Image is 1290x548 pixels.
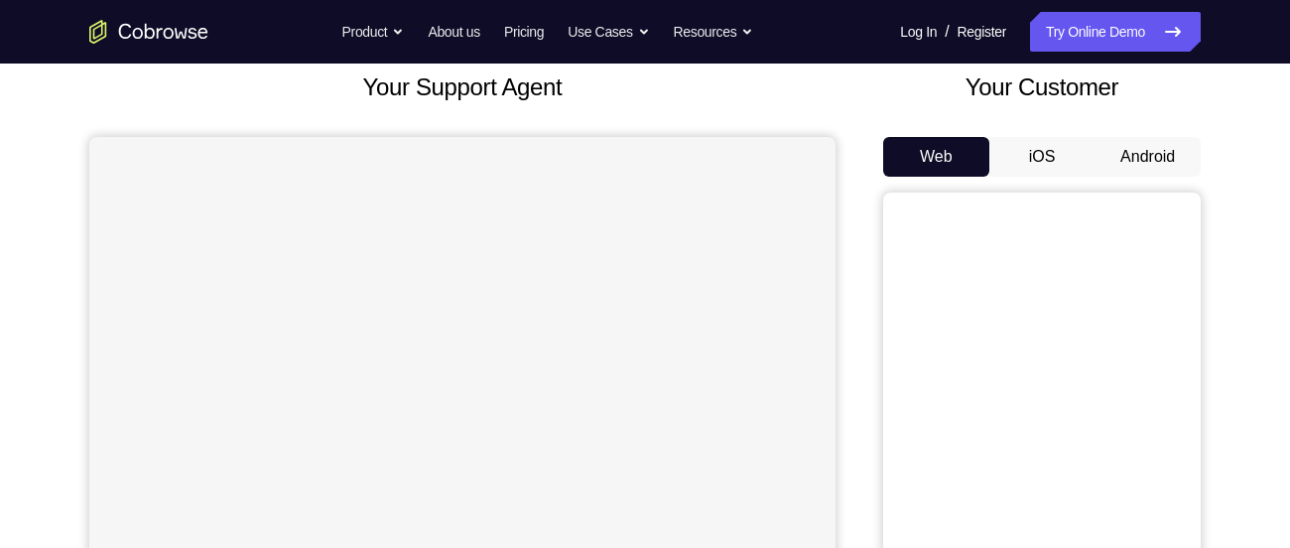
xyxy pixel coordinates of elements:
button: Android [1095,137,1201,177]
a: Go to the home page [89,20,208,44]
a: Log In [900,12,937,52]
button: Product [342,12,405,52]
button: Use Cases [568,12,649,52]
a: Try Online Demo [1030,12,1201,52]
button: Resources [674,12,754,52]
a: Pricing [504,12,544,52]
button: iOS [989,137,1096,177]
h2: Your Support Agent [89,69,836,105]
a: Register [958,12,1006,52]
span: / [945,20,949,44]
h2: Your Customer [883,69,1201,105]
a: About us [428,12,479,52]
button: Web [883,137,989,177]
